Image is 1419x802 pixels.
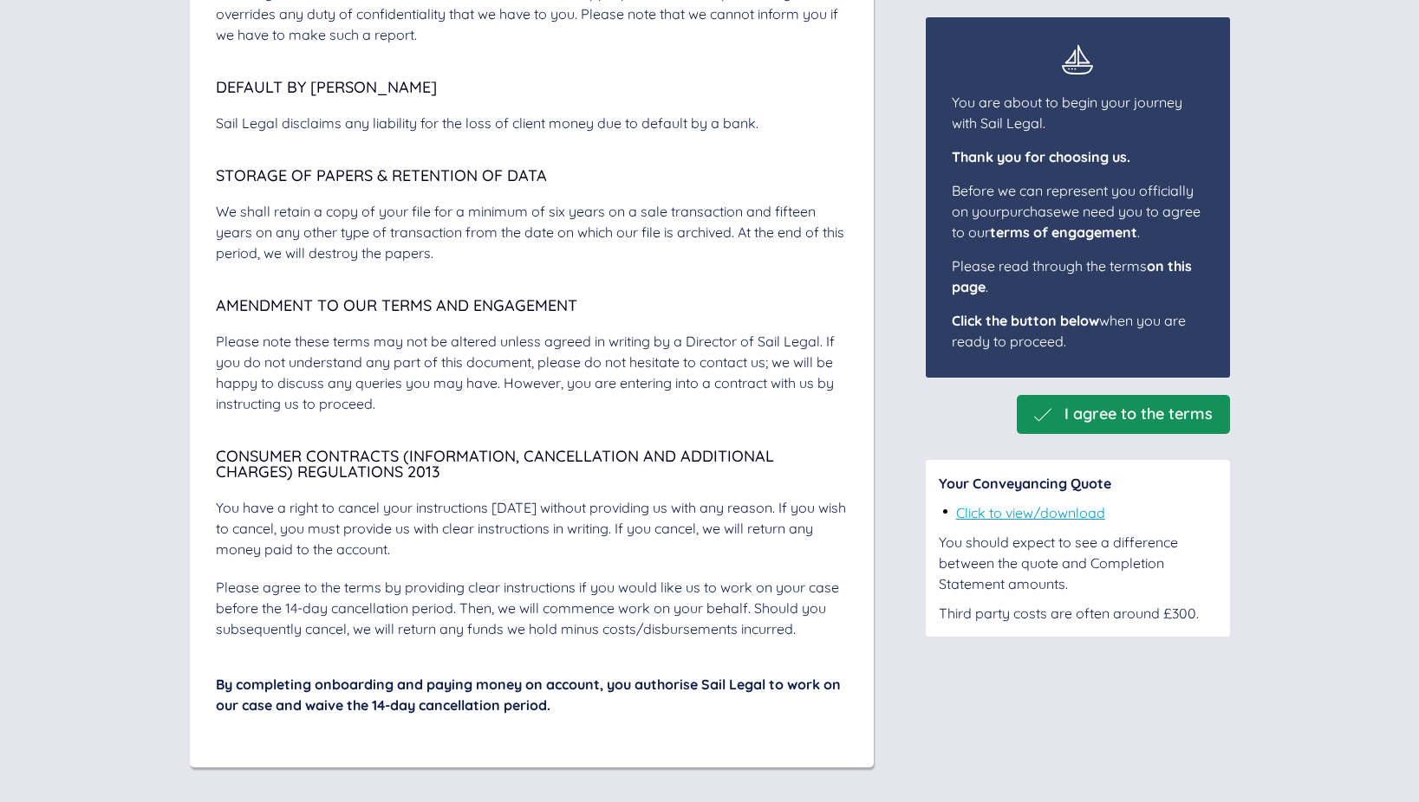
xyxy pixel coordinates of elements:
span: Please read through the terms . [952,257,1192,295]
div: Third party costs are often around £300. [939,603,1217,624]
div: Sail Legal disclaims any liability for the loss of client money due to default by a bank. [216,113,848,133]
span: Storage of Papers & Retention of Data [216,165,547,185]
div: You should expect to see a difference between the quote and Completion Statement amounts. [939,532,1217,594]
span: Amendment to our Terms and Engagement [216,295,577,315]
span: I agree to the terms [1064,405,1213,424]
div: We shall retain a copy of your file for a minimum of six years on a sale transaction and fifteen ... [216,201,848,263]
div: You have a right to cancel your instructions [DATE] without providing us with any reason. If you ... [216,497,848,559]
span: You are about to begin your journey with Sail Legal. [952,94,1182,132]
span: Consumer Contracts (Information, Cancellation and Additional Charges) Regulations 2013 [216,446,774,482]
span: Before we can represent you officially on your purchase we need you to agree to our . [952,182,1201,241]
div: Please agree to the terms by providing clear instructions if you would like us to work on your ca... [216,577,848,639]
span: Your Conveyancing Quote [939,475,1111,492]
span: terms of engagement [990,223,1137,241]
span: Thank you for choosing us. [952,148,1130,165]
span: Click the button below [952,312,1099,329]
span: By completing onboarding and paying money on account, you authorise Sail Legal to work on our cas... [216,676,841,714]
span: Default by [PERSON_NAME] [216,77,437,97]
div: Please note these terms may not be altered unless agreed in writing by a Director of Sail Legal. ... [216,331,848,414]
a: Click to view/download [956,504,1105,521]
span: when you are ready to proceed. [952,312,1186,350]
